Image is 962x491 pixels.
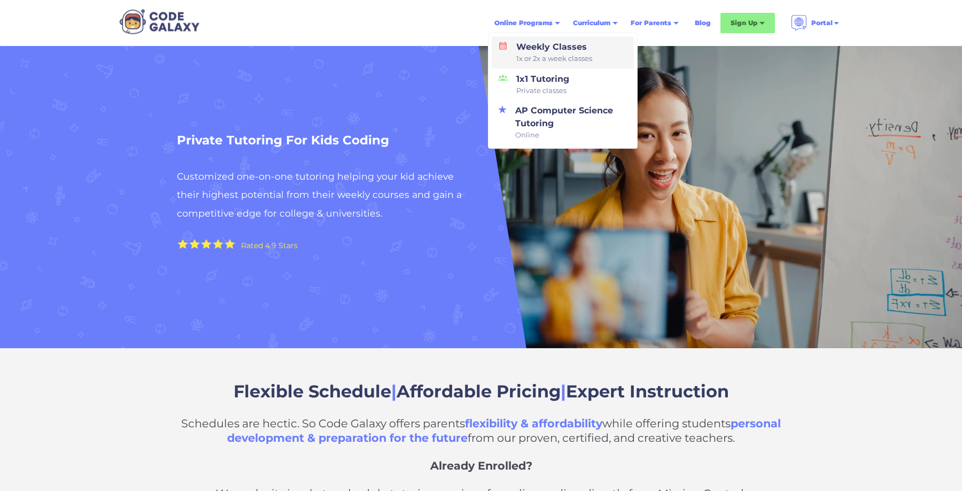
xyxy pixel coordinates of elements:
[624,13,685,33] div: For Parents
[573,18,610,28] div: Curriculum
[177,167,476,223] h2: Customized one-on-one tutoring helping your kid achieve their highest potential from their weekly...
[785,11,847,35] div: Portal
[512,73,569,96] div: 1x1 Tutoring
[720,13,775,33] div: Sign Up
[494,18,553,28] div: Online Programs
[631,18,671,28] div: For Parents
[158,458,804,473] p: Already Enrolled?
[492,36,634,68] a: Weekly Classes1x or 2x a week classes
[567,13,624,33] div: Curriculum
[515,130,627,141] span: Online
[492,68,634,101] a: 1x1 TutoringPrivate classes
[488,33,638,149] nav: Online Programs
[516,53,592,64] span: 1x or 2x a week classes
[391,381,397,402] span: |
[177,129,476,151] h1: Private Tutoring For Kids Coding
[465,417,602,430] span: flexibility & affordability
[213,239,223,249] img: Yellow Star - the Code Galaxy
[158,416,804,445] p: Schedules are hectic. So Code Galaxy offers parents while offering students from our proven, cert...
[189,239,200,249] img: Yellow Star - the Code Galaxy
[488,13,567,33] div: Online Programs
[731,18,757,28] div: Sign Up
[201,239,212,249] img: Yellow Star - the Code Galaxy
[177,239,188,249] img: Yellow Star - the Code Galaxy
[234,381,391,402] span: Flexible Schedule
[241,242,298,249] div: Rated 4.9 Stars
[512,41,592,64] div: Weekly Classes
[561,381,566,402] span: |
[511,104,627,141] div: AP Computer Science Tutoring
[566,381,729,402] span: Expert Instruction
[688,13,717,33] a: Blog
[397,381,561,402] span: Affordable Pricing
[492,100,634,145] a: AP Computer Science TutoringOnline
[227,417,781,444] span: personal development & preparation for the future
[224,239,235,249] img: Yellow Star - the Code Galaxy
[811,18,833,28] div: Portal
[516,86,569,96] span: Private classes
